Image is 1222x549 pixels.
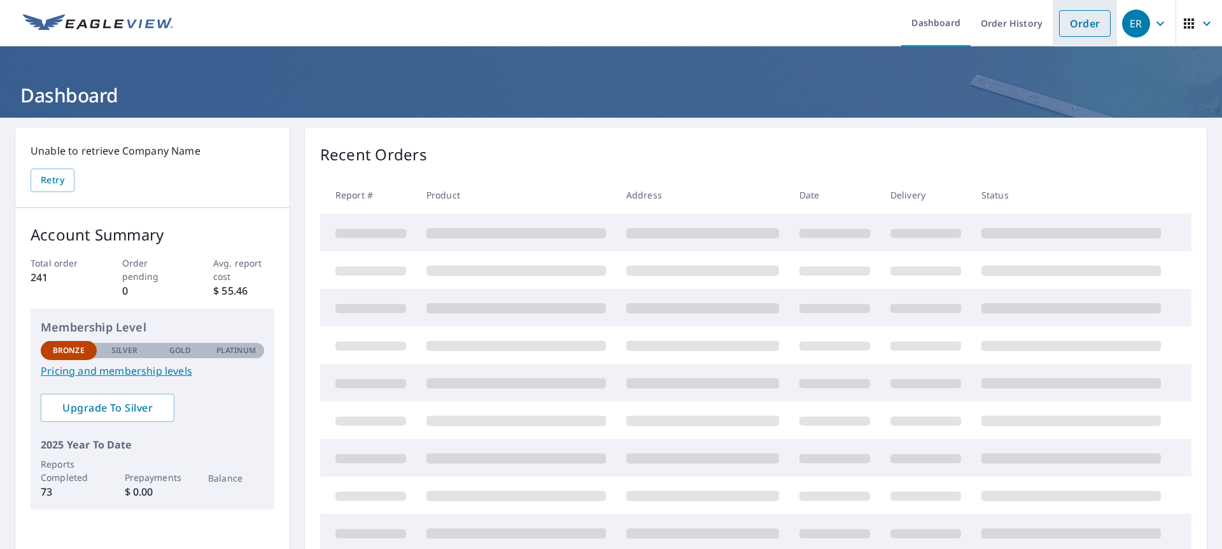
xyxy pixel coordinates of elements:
p: Membership Level [41,319,264,336]
p: Silver [111,345,138,356]
p: $ 55.46 [213,283,274,298]
p: Account Summary [31,223,274,246]
th: Product [416,176,616,214]
div: ER [1122,10,1150,38]
p: Platinum [216,345,256,356]
button: Retry [31,169,74,192]
a: Upgrade To Silver [41,394,174,422]
p: Order pending [122,256,183,283]
th: Date [789,176,880,214]
span: Upgrade To Silver [51,401,164,415]
p: Total order [31,256,92,270]
p: 241 [31,270,92,285]
p: Gold [169,345,191,356]
p: 73 [41,484,97,499]
h1: Dashboard [15,82,1207,108]
th: Report # [320,176,416,214]
p: Balance [208,471,264,485]
th: Delivery [880,176,971,214]
p: Recent Orders [320,143,427,166]
p: Bronze [53,345,85,356]
p: 2025 Year To Date [41,437,264,452]
p: Reports Completed [41,457,97,484]
a: Order [1059,10,1111,37]
p: $ 0.00 [125,484,181,499]
p: 0 [122,283,183,298]
th: Address [616,176,789,214]
p: Unable to retrieve Company Name [31,143,274,158]
span: Retry [41,172,64,188]
img: EV Logo [23,14,173,33]
p: Prepayments [125,471,181,484]
th: Status [971,176,1171,214]
a: Pricing and membership levels [41,363,264,379]
p: Avg. report cost [213,256,274,283]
